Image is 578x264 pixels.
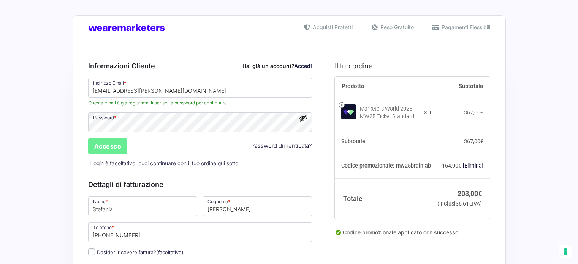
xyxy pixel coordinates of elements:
h3: Il tuo ordine [335,61,490,71]
th: Codice promozionale: mw25brainlab [335,154,432,178]
a: Password dimenticata? [251,142,312,150]
span: Questa email è già registrata. Inserisci la password per continuare. [88,100,312,106]
span: 36,61 [456,201,472,207]
div: Codice promozionale applicato con successo. [335,228,490,243]
th: Subtotale [335,130,432,154]
img: Marketers World 2025 - MW25 Ticket Standard [341,104,356,119]
bdi: 367,00 [464,138,483,144]
th: Prodotto [335,77,432,96]
a: Rimuovi il codice promozionale mw25brainlab [463,163,483,169]
h3: Informazioni Cliente [88,61,312,71]
span: € [478,190,482,198]
small: (inclusi IVA) [437,201,482,207]
label: Desideri ricevere fattura? [88,249,184,255]
a: Accedi [294,63,312,69]
span: € [480,109,483,115]
span: Pagamenti Flessibili [440,23,490,31]
span: € [458,163,461,169]
p: Il login è facoltativo, puoi continuare con il tuo ordine qui sotto. [86,155,315,171]
h3: Dettagli di fatturazione [88,179,312,190]
button: Le tue preferenze relative al consenso per le tecnologie di tracciamento [559,245,572,258]
span: 164,00 [442,163,461,169]
span: (facoltativo) [156,249,184,255]
bdi: 203,00 [458,190,482,198]
input: Accesso [88,138,128,154]
span: € [480,138,483,144]
span: Acquisti Protetti [311,23,353,31]
input: Desideri ricevere fattura?(facoltativo) [88,248,95,255]
input: Cognome * [203,196,312,216]
div: Hai già un account? [242,62,312,70]
input: Indirizzo Email * [88,78,312,98]
input: Telefono * [88,222,312,242]
iframe: Customerly Messenger Launcher [6,234,29,257]
bdi: 367,00 [464,109,483,115]
span: € [469,201,472,207]
span: Reso Gratuito [378,23,414,31]
div: Marketers World 2025 - MW25 Ticket Standard [360,105,419,120]
th: Subtotale [432,77,490,96]
th: Totale [335,178,432,219]
button: Mostra password [299,114,307,122]
td: - [432,154,490,178]
strong: × 1 [424,109,432,117]
input: Nome * [88,196,198,216]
